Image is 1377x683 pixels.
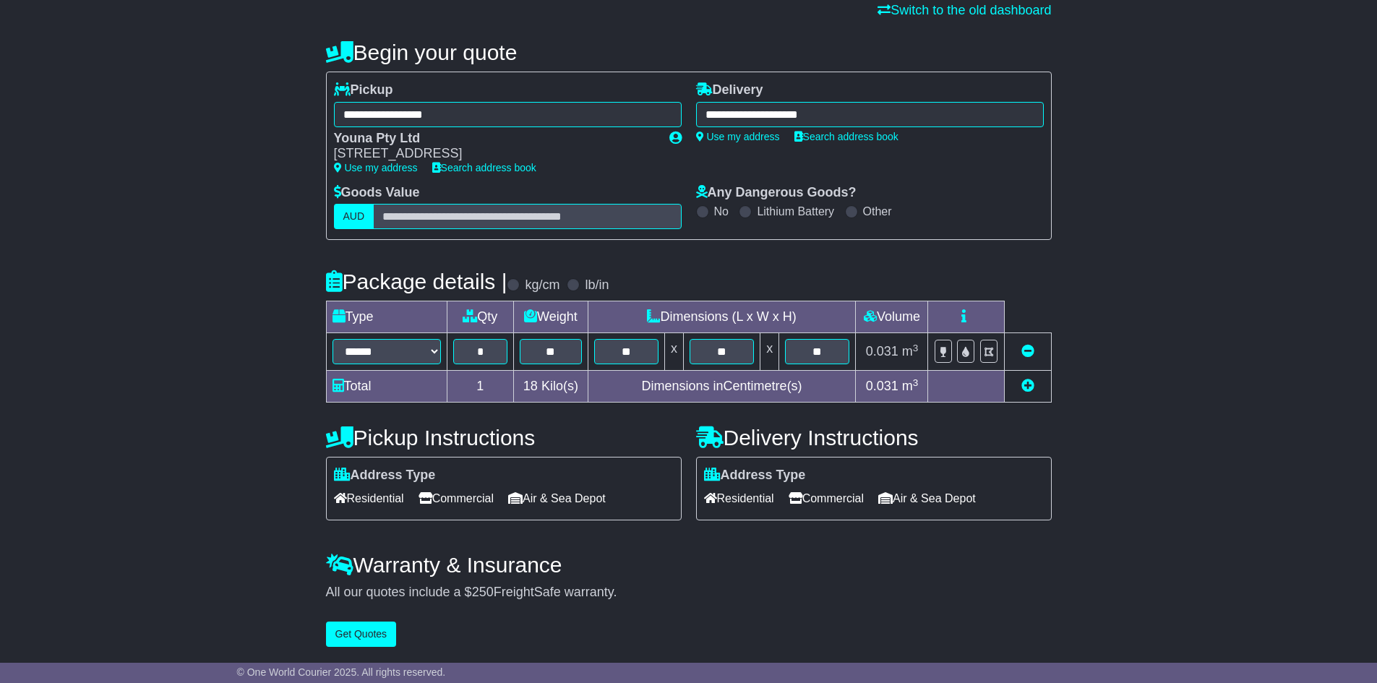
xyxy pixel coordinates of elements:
[696,426,1052,450] h4: Delivery Instructions
[856,301,928,333] td: Volume
[878,487,976,510] span: Air & Sea Depot
[866,344,898,358] span: 0.031
[902,344,919,358] span: m
[866,379,898,393] span: 0.031
[432,162,536,173] a: Search address book
[326,270,507,293] h4: Package details |
[326,40,1052,64] h4: Begin your quote
[585,278,609,293] label: lb/in
[334,487,404,510] span: Residential
[237,666,446,678] span: © One World Courier 2025. All rights reserved.
[326,301,447,333] td: Type
[523,379,538,393] span: 18
[334,131,655,147] div: Youna Pty Ltd
[704,487,774,510] span: Residential
[508,487,606,510] span: Air & Sea Depot
[696,185,857,201] label: Any Dangerous Goods?
[334,185,420,201] label: Goods Value
[913,343,919,353] sup: 3
[514,301,588,333] td: Weight
[757,205,834,218] label: Lithium Battery
[334,82,393,98] label: Pickup
[472,585,494,599] span: 250
[1021,344,1034,358] a: Remove this item
[913,377,919,388] sup: 3
[696,131,780,142] a: Use my address
[326,553,1052,577] h4: Warranty & Insurance
[419,487,494,510] span: Commercial
[334,204,374,229] label: AUD
[714,205,729,218] label: No
[447,371,514,403] td: 1
[696,82,763,98] label: Delivery
[789,487,864,510] span: Commercial
[878,3,1051,17] a: Switch to the old dashboard
[514,371,588,403] td: Kilo(s)
[794,131,898,142] a: Search address book
[704,468,806,484] label: Address Type
[326,426,682,450] h4: Pickup Instructions
[447,301,514,333] td: Qty
[326,585,1052,601] div: All our quotes include a $ FreightSafe warranty.
[588,371,856,403] td: Dimensions in Centimetre(s)
[760,333,779,371] td: x
[863,205,892,218] label: Other
[326,622,397,647] button: Get Quotes
[334,162,418,173] a: Use my address
[902,379,919,393] span: m
[334,468,436,484] label: Address Type
[588,301,856,333] td: Dimensions (L x W x H)
[664,333,683,371] td: x
[334,146,655,162] div: [STREET_ADDRESS]
[326,371,447,403] td: Total
[525,278,559,293] label: kg/cm
[1021,379,1034,393] a: Add new item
